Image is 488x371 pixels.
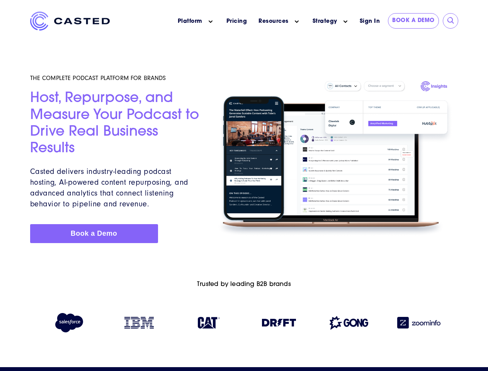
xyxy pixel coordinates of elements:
[212,77,458,240] img: Homepage Hero
[355,13,384,30] a: Sign In
[30,281,458,288] h6: Trusted by leading B2B brands
[124,317,154,328] img: IBM logo
[30,167,188,208] span: Casted delivers industry-leading podcast hosting, AI-powered content repurposing, and advanced an...
[226,17,247,26] a: Pricing
[30,12,110,31] img: Casted_Logo_Horizontal_FullColor_PUR_BLUE
[121,12,355,31] nav: Main menu
[198,317,220,328] img: Caterpillar logo
[262,319,296,327] img: Drift logo
[258,17,289,26] a: Resources
[30,90,203,157] h2: Host, Repurpose, and Measure Your Podcast to Drive Real Business Results
[447,17,455,25] input: Submit
[178,17,202,26] a: Platform
[330,316,368,330] img: Gong logo
[52,313,86,332] img: Salesforce logo
[313,17,337,26] a: Strategy
[388,13,439,29] a: Book a Demo
[71,230,117,237] span: Book a Demo
[397,317,440,328] img: Zoominfo logo
[30,74,203,82] h5: THE COMPLETE PODCAST PLATFORM FOR BRANDS
[30,224,158,243] a: Book a Demo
